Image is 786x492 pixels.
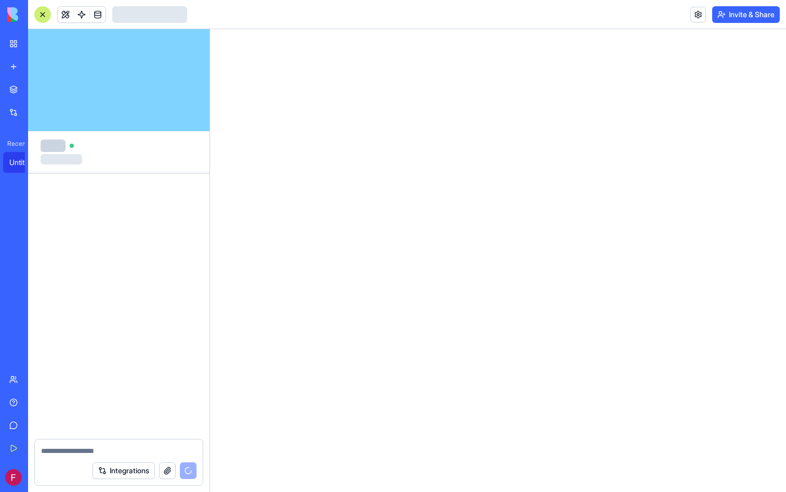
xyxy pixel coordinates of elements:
div: Untitled App [9,157,38,168]
span: Recent [3,140,25,148]
button: Invite & Share [712,6,780,23]
a: Untitled App [3,152,45,173]
img: ACg8ocJkIocuyaZfWFLpS5wSGATVR727vhpUBENvUW-iigwMRsVndg=s96-c [5,469,22,486]
img: logo [7,7,72,22]
button: Integrations [93,462,155,479]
